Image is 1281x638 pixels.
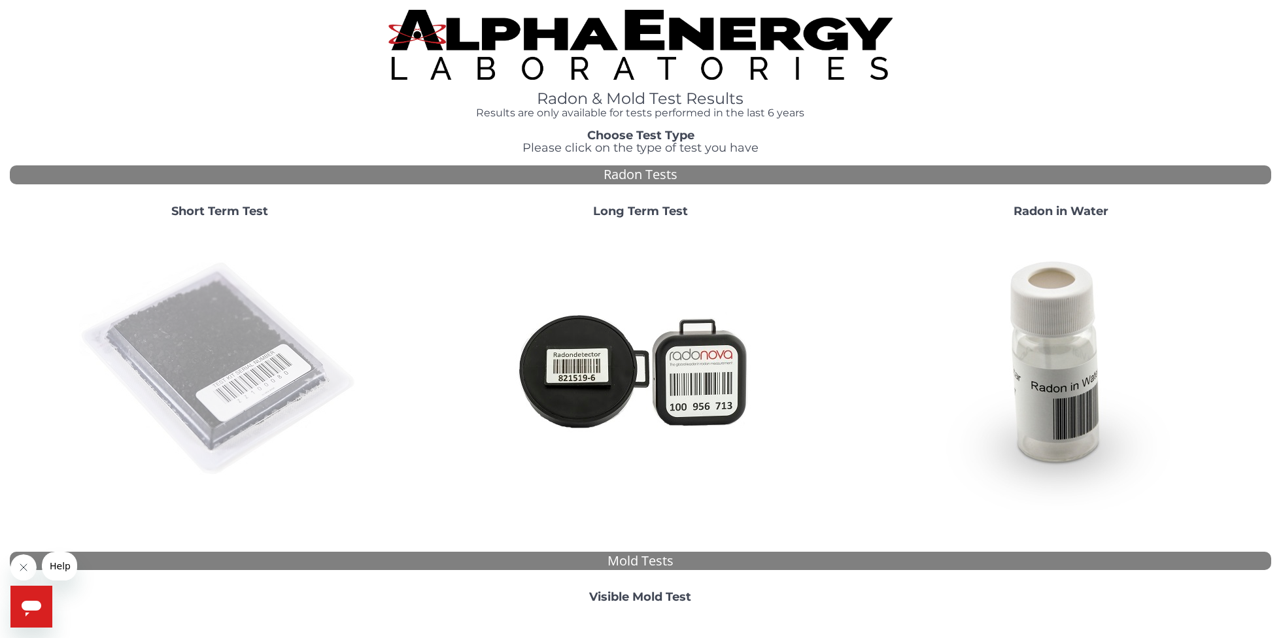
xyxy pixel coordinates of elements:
[587,128,694,143] strong: Choose Test Type
[10,554,37,580] iframe: Close message
[589,590,691,604] strong: Visible Mold Test
[10,586,52,628] iframe: Button to launch messaging window
[388,107,893,119] h4: Results are only available for tests performed in the last 6 years
[522,141,759,155] span: Please click on the type of test you have
[1014,204,1108,218] strong: Radon in Water
[388,10,893,80] img: TightCrop.jpg
[10,552,1271,571] div: Mold Tests
[42,552,77,580] iframe: Message from company
[10,165,1271,184] div: Radon Tests
[79,229,360,510] img: ShortTerm.jpg
[593,204,688,218] strong: Long Term Test
[171,204,268,218] strong: Short Term Test
[388,90,893,107] h1: Radon & Mold Test Results
[920,229,1201,510] img: RadoninWater.jpg
[500,229,781,510] img: Radtrak2vsRadtrak3.jpg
